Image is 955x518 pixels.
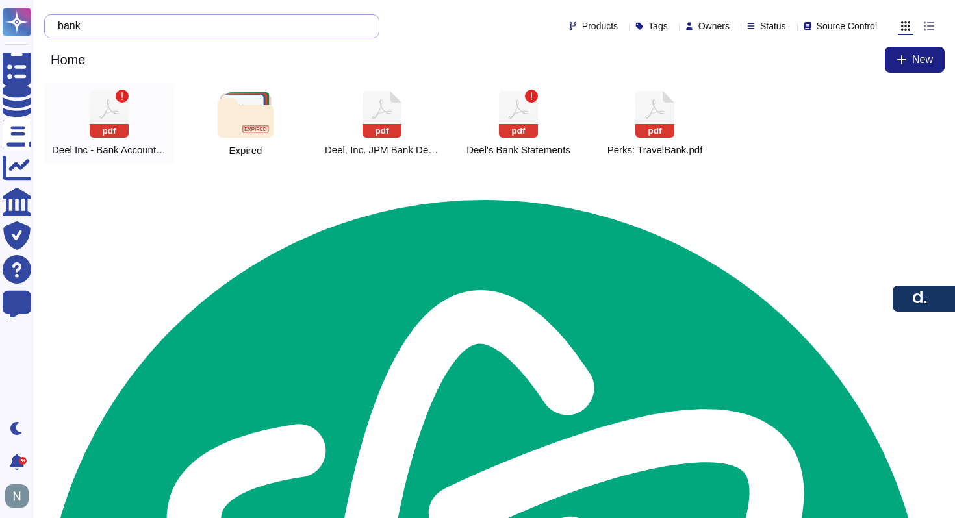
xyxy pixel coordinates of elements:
[44,50,92,69] span: Home
[760,21,786,31] span: Status
[19,457,27,465] div: 9+
[3,482,38,510] button: user
[885,47,945,73] button: New
[51,15,366,38] input: Search by keywords
[607,144,703,156] span: Perks: TravelBank.pdf
[52,144,166,156] span: Deel Inc - Bank Account Confirmation.pdf
[648,21,668,31] span: Tags
[5,484,29,508] img: user
[817,21,877,31] span: Source Control
[325,144,439,156] span: Deel, Inc. 663168380 ACH & Wire Transaction Routing Instructions.pdf
[229,145,262,155] span: Expired
[466,144,570,156] span: Deel's accounts used for client pay-ins in different countries.pdf
[912,55,933,65] span: New
[698,21,730,31] span: Owners
[582,21,618,31] span: Products
[218,92,273,138] img: folder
